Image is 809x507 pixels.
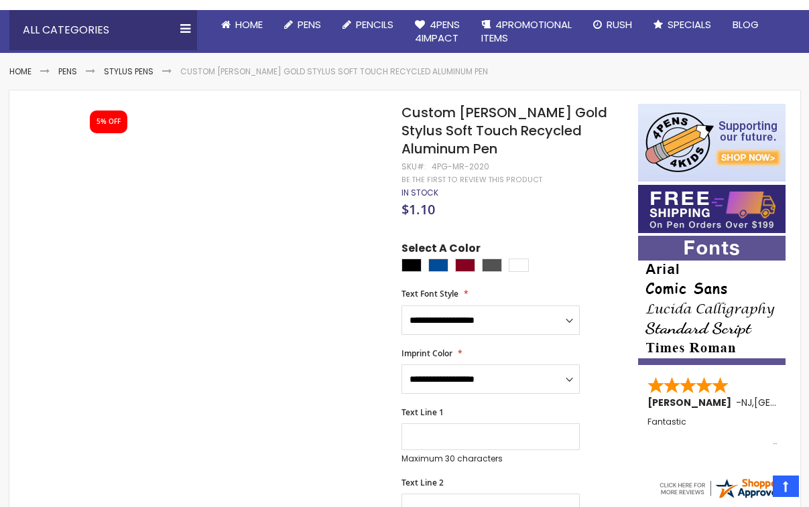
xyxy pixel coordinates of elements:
[210,10,273,40] a: Home
[471,10,582,54] a: 4PROMOTIONALITEMS
[698,471,809,507] iframe: Google Customer Reviews
[401,241,481,259] span: Select A Color
[643,10,722,40] a: Specials
[432,161,489,172] div: 4PG-MR-2020
[638,185,786,233] img: Free shipping on orders over $199
[9,66,32,77] a: Home
[638,104,786,182] img: 4pens 4 kids
[415,17,460,45] span: 4Pens 4impact
[647,396,736,409] span: [PERSON_NAME]
[104,66,153,77] a: Stylus Pens
[401,175,542,185] a: Be the first to review this product
[741,396,752,409] span: NJ
[638,236,786,365] img: font-personalization-examples
[482,259,502,272] div: Gunmetal
[401,200,435,218] span: $1.10
[401,453,580,464] p: Maximum 30 characters
[401,187,438,198] span: In stock
[733,17,759,31] span: Blog
[401,161,426,172] strong: SKU
[401,407,444,418] span: Text Line 1
[582,10,643,40] a: Rush
[658,476,786,500] img: 4pens.com widget logo
[97,117,121,127] div: 5% OFF
[428,259,448,272] div: Dark Blue
[647,417,777,446] div: Fantastic
[401,477,444,488] span: Text Line 2
[273,10,332,40] a: Pens
[509,259,529,272] div: White
[180,66,488,77] li: Custom [PERSON_NAME] Gold Stylus Soft Touch Recycled Aluminum Pen
[481,17,572,45] span: 4PROMOTIONAL ITEMS
[668,17,711,31] span: Specials
[401,188,438,198] div: Availability
[401,259,422,272] div: Black
[658,492,786,503] a: 4pens.com certificate URL
[356,17,393,31] span: Pencils
[9,10,197,50] div: All Categories
[298,17,321,31] span: Pens
[722,10,769,40] a: Blog
[404,10,471,54] a: 4Pens4impact
[401,103,607,158] span: Custom [PERSON_NAME] Gold Stylus Soft Touch Recycled Aluminum Pen
[607,17,632,31] span: Rush
[332,10,404,40] a: Pencils
[401,288,458,299] span: Text Font Style
[235,17,263,31] span: Home
[455,259,475,272] div: Burgundy
[401,348,452,359] span: Imprint Color
[58,66,77,77] a: Pens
